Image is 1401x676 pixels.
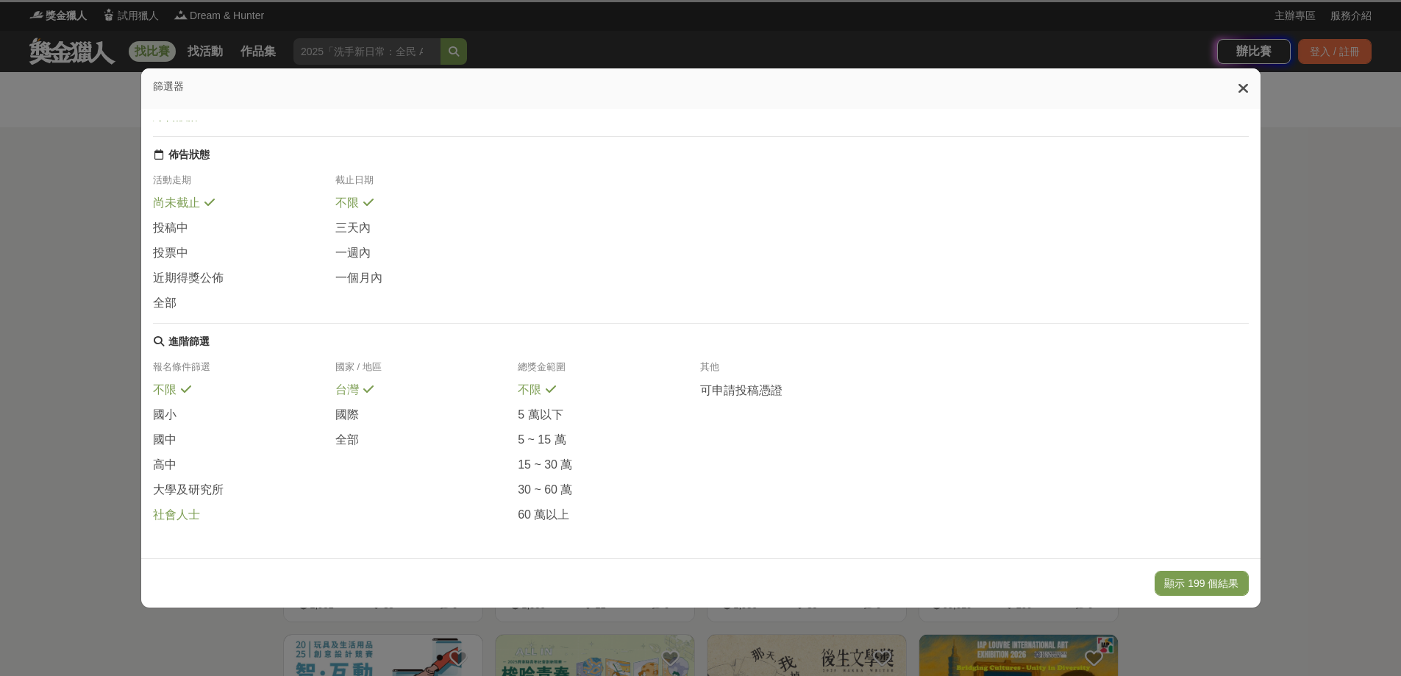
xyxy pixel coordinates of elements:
[168,149,210,162] div: 佈告狀態
[335,383,359,398] span: 台灣
[335,433,359,448] span: 全部
[518,360,700,383] div: 總獎金範圍
[153,221,188,236] span: 投稿中
[335,360,518,383] div: 國家 / 地區
[335,246,371,261] span: 一週內
[700,360,883,383] div: 其他
[153,296,177,311] span: 全部
[518,408,563,423] span: 5 萬以下
[1155,571,1248,596] button: 顯示 199 個結果
[153,508,200,523] span: 社會人士
[153,408,177,423] span: 國小
[153,246,188,261] span: 投票中
[518,458,572,473] span: 15 ~ 30 萬
[153,483,224,498] span: 大學及研究所
[335,174,518,196] div: 截止日期
[700,383,783,399] span: 可申請投稿憑證
[153,196,200,211] span: 尚未截止
[153,383,177,398] span: 不限
[335,408,359,423] span: 國際
[335,271,382,286] span: 一個月內
[153,433,177,448] span: 國中
[153,174,335,196] div: 活動走期
[153,80,184,92] span: 篩選器
[153,458,177,473] span: 高中
[518,508,569,523] span: 60 萬以上
[153,271,224,286] span: 近期得獎公佈
[335,221,371,236] span: 三天內
[153,360,335,383] div: 報名條件篩選
[518,433,566,448] span: 5 ~ 15 萬
[518,383,541,398] span: 不限
[518,483,572,498] span: 30 ~ 60 萬
[168,335,210,349] div: 進階篩選
[335,196,359,211] span: 不限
